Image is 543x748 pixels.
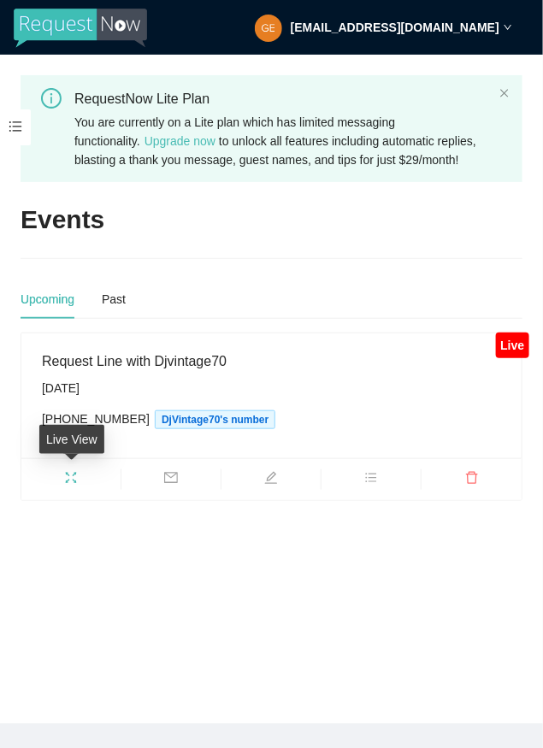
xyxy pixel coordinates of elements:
strong: [EMAIL_ADDRESS][DOMAIN_NAME] [291,21,499,34]
span: close [499,88,510,98]
div: Past [102,290,126,309]
a: Upgrade now [145,134,215,148]
span: edit [221,471,321,490]
img: RequestNow [14,9,147,48]
span: mail [121,471,221,490]
div: Live View [39,425,104,454]
span: down [504,23,512,32]
span: bars [322,471,421,490]
div: [PHONE_NUMBER] [42,409,501,429]
div: [DATE] [42,379,501,398]
span: info-circle [41,88,62,109]
span: DjVintage70's number [155,410,275,429]
div: Upcoming [21,290,74,309]
div: RequestNow Lite Plan [74,88,493,109]
span: You are currently on a Lite plan which has limited messaging functionality. to unlock all feature... [74,115,476,167]
button: close [499,88,510,99]
img: 1fe5d526407af922113c824e46c4555e [255,15,282,42]
div: Request Line with Djvintage70 [42,350,501,372]
span: fullscreen [21,471,121,490]
div: Live [496,333,529,358]
h2: Events [21,203,104,238]
span: delete [422,471,522,490]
